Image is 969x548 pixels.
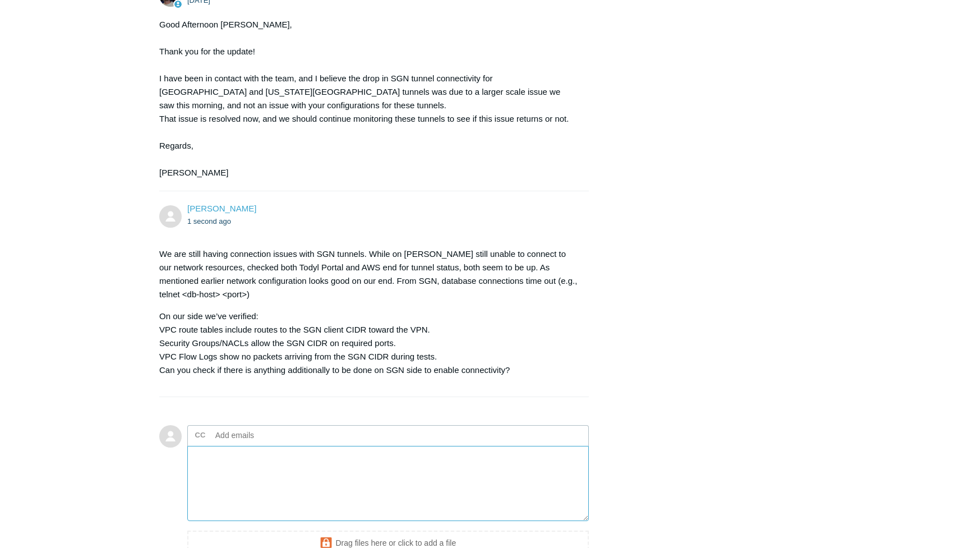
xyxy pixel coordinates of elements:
[159,18,578,179] div: Good Afternoon [PERSON_NAME], Thank you for the update! I have been in contact with the team, and...
[211,427,331,444] input: Add emails
[159,247,578,301] p: We are still having connection issues with SGN tunnels. While on [PERSON_NAME] still unable to co...
[187,204,256,213] a: [PERSON_NAME]
[159,310,578,377] p: On our side we’ve verified: VPC route tables include routes to the SGN client CIDR toward the VPN...
[187,204,256,213] span: Rakesh Manchikalapati
[187,217,231,225] time: 08/19/2025, 09:55
[187,446,589,522] textarea: Add your reply
[195,427,206,444] label: CC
